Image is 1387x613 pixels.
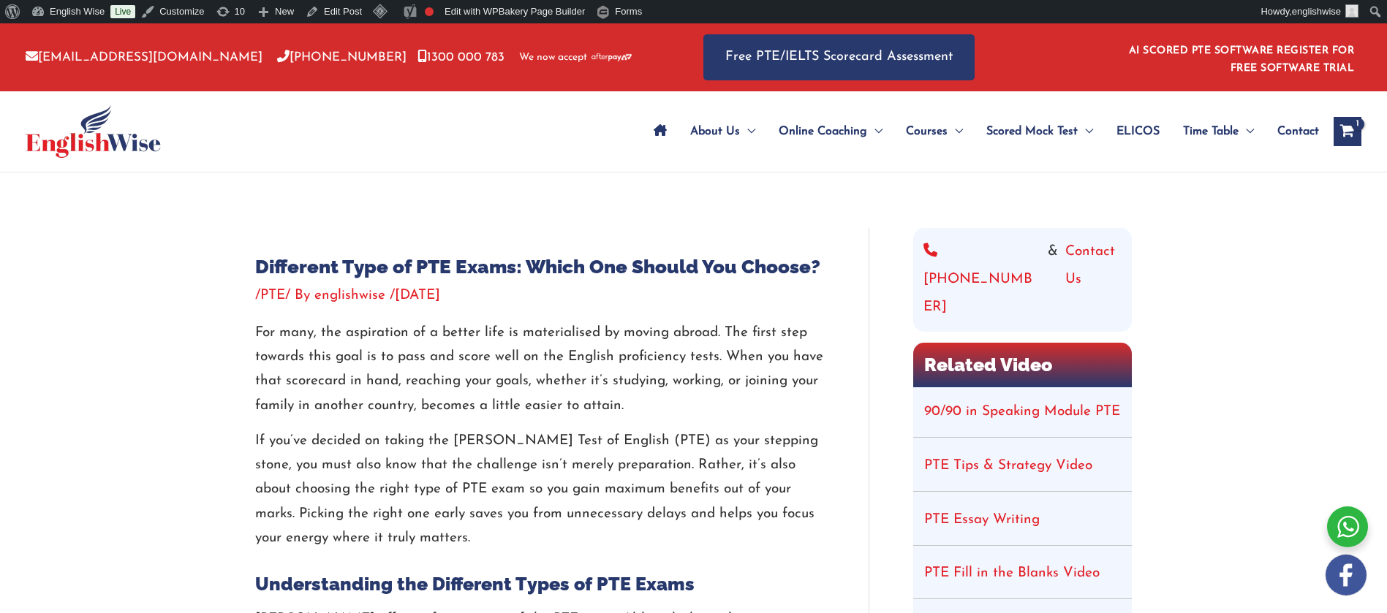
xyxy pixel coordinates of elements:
a: Free PTE/IELTS Scorecard Assessment [703,34,975,80]
span: Time Table [1183,106,1239,157]
a: ELICOS [1105,106,1171,157]
p: If you’ve decided on taking the [PERSON_NAME] Test of English (PTE) as your stepping stone, you m... [255,429,825,550]
a: PTE Tips & Strategy Video [924,459,1092,473]
span: Online Coaching [779,106,867,157]
aside: Header Widget 1 [1120,34,1361,81]
a: [PHONE_NUMBER] [923,238,1040,321]
span: Courses [906,106,948,157]
a: 1300 000 783 [417,51,504,64]
a: PTE [260,289,285,302]
a: PTE Essay Writing [924,513,1040,527]
p: For many, the aspiration of a better life is materialised by moving abroad. The first step toward... [255,321,825,418]
span: Menu Toggle [740,106,755,157]
img: cropped-ew-logo [26,105,161,158]
span: ELICOS [1116,106,1160,157]
img: ashok kumar [1345,4,1358,18]
a: About UsMenu Toggle [679,106,767,157]
span: Scored Mock Test [986,106,1078,157]
a: PTE Fill in the Blanks Video [924,566,1100,580]
a: Online CoachingMenu Toggle [767,106,894,157]
a: Contact [1266,106,1319,157]
nav: Site Navigation: Main Menu [642,106,1319,157]
span: Menu Toggle [1239,106,1254,157]
a: View Shopping Cart, 1 items [1334,117,1361,146]
span: Menu Toggle [1078,106,1093,157]
span: Contact [1277,106,1319,157]
a: Time TableMenu Toggle [1171,106,1266,157]
a: CoursesMenu Toggle [894,106,975,157]
div: & [923,238,1122,321]
a: englishwise [314,289,390,302]
span: Menu Toggle [948,106,963,157]
a: [EMAIL_ADDRESS][DOMAIN_NAME] [26,51,262,64]
a: Live [110,5,135,18]
span: englishwise [314,289,385,302]
img: white-facebook.png [1326,555,1367,595]
h2: Understanding the Different Types of PTE Exams [255,572,825,596]
span: englishwise [1292,6,1341,17]
a: 90/90 in Speaking Module PTE [924,405,1120,419]
span: About Us [690,106,740,157]
a: AI SCORED PTE SOFTWARE REGISTER FOR FREE SOFTWARE TRIAL [1129,45,1355,74]
span: We now accept [519,50,587,65]
span: Menu Toggle [867,106,883,157]
h1: Different Type of PTE Exams: Which One Should You Choose? [255,256,825,278]
a: [PHONE_NUMBER] [277,51,407,64]
img: Afterpay-Logo [592,53,632,61]
a: Contact Us [1065,238,1122,321]
div: Focus keyphrase not set [425,7,434,16]
a: Scored Mock TestMenu Toggle [975,106,1105,157]
div: / / By / [255,286,825,306]
h2: Related Video [913,343,1132,387]
span: [DATE] [395,289,440,302]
